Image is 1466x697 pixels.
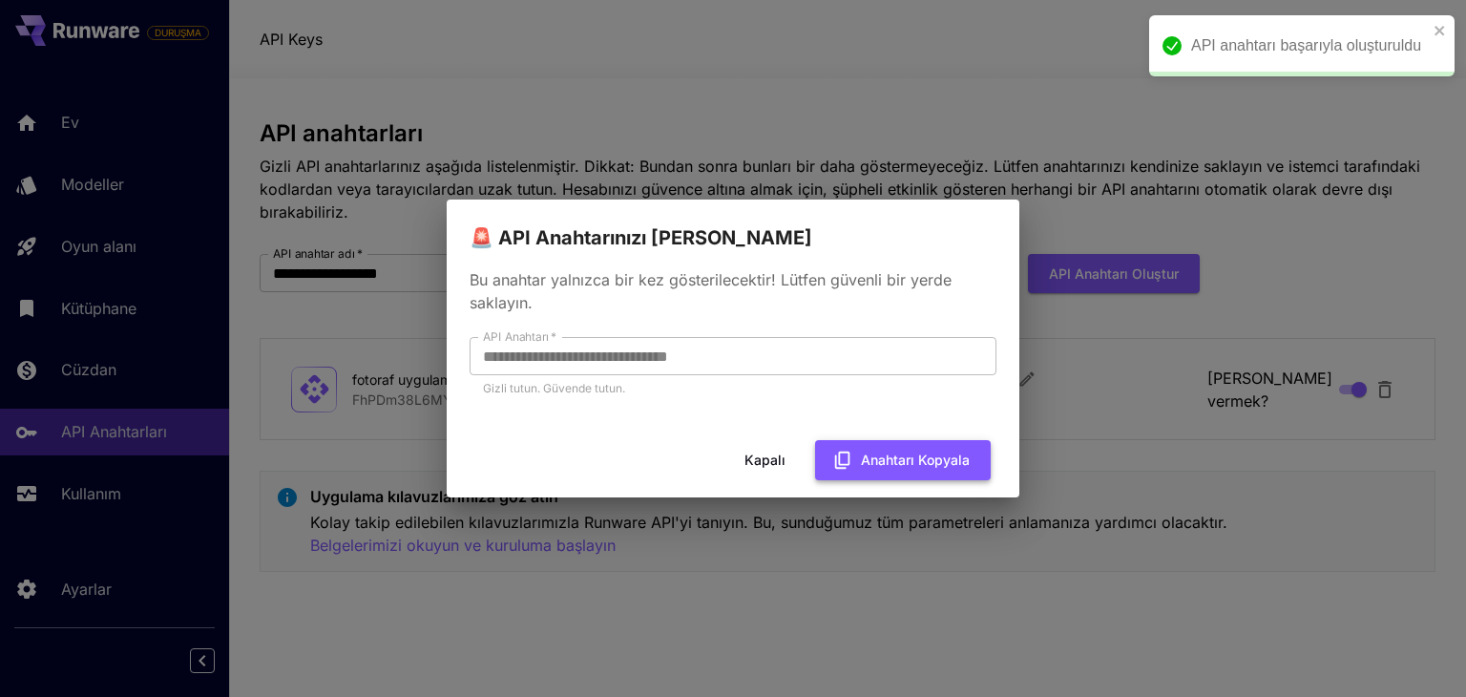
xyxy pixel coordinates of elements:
[815,440,991,479] button: Anahtarı Kopyala
[483,329,549,344] font: API Anahtarı
[722,440,807,479] button: Kapalı
[470,270,952,312] font: Bu anahtar yalnızca bir kez gösterilecektir! Lütfen güvenli bir yerde saklayın.
[1434,23,1447,38] button: kapalı
[1191,37,1421,53] font: API anahtarı başarıyla oluşturuldu
[744,452,785,468] font: Kapalı
[483,381,625,395] font: Gizli tutun. Güvende tutun.
[861,452,970,468] font: Anahtarı Kopyala
[470,226,812,249] font: 🚨 API Anahtarınızı [PERSON_NAME]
